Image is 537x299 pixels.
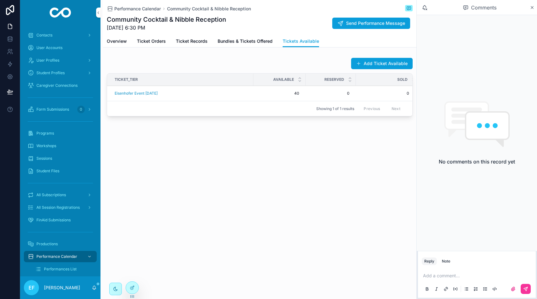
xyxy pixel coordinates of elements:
[36,33,52,38] span: Contacts
[44,267,77,272] span: Performances List
[332,18,410,29] button: Send Performance Message
[312,91,350,96] span: 0
[24,30,97,41] a: Contacts
[107,24,226,31] span: [DATE] 6:30 PM
[36,58,59,63] span: User Profiles
[24,128,97,139] a: Programs
[176,38,208,44] span: Ticket Records
[50,8,71,18] img: App logo
[351,58,413,69] button: Add Ticket Available
[114,6,161,12] span: Performance Calendar
[24,104,97,115] a: Form Submissions0
[36,192,66,197] span: All Subscriptions
[24,140,97,152] a: Workshops
[24,165,97,177] a: Student Files
[36,205,80,210] span: All Session Registrations
[36,143,56,148] span: Workshops
[36,156,52,161] span: Sessions
[346,20,405,26] span: Send Performance Message
[422,257,437,265] button: Reply
[107,6,161,12] a: Performance Calendar
[24,202,97,213] a: All Session Registrations
[309,88,352,98] a: 0
[24,189,97,201] a: All Subscriptions
[24,67,97,79] a: Student Profiles
[324,77,344,82] span: Reserved
[36,83,78,88] span: Caregiver Connections
[107,36,127,48] a: Overview
[44,285,80,291] p: [PERSON_NAME]
[24,238,97,250] a: Productions
[36,169,59,174] span: Student Files
[77,106,85,113] div: 0
[24,55,97,66] a: User Profiles
[442,259,450,264] div: Note
[358,91,409,96] span: 0
[273,77,294,82] span: Available
[24,42,97,53] a: User Accounts
[107,38,127,44] span: Overview
[218,38,273,44] span: Bundles & Tickets Offered
[36,254,77,259] span: Performance Calendar
[283,36,319,47] a: Tickets Available
[260,91,299,96] span: 40
[316,106,354,111] span: Showing 1 of 1 results
[115,91,250,96] a: Eisenhofer Event [DATE]
[29,284,35,291] span: EF
[24,251,97,262] a: Performance Calendar
[36,70,65,75] span: Student Profiles
[115,77,138,82] span: Ticket_Tier
[167,6,251,12] a: Community Cocktail & Nibble Reception
[107,15,226,24] h1: Community Cocktail & Nibble Reception
[471,4,496,11] span: Comments
[24,153,97,164] a: Sessions
[115,91,158,96] a: Eisenhofer Event [DATE]
[176,36,208,48] a: Ticket Records
[36,131,54,136] span: Programs
[36,241,58,246] span: Productions
[36,107,69,112] span: Form Submissions
[257,88,302,98] a: 40
[439,257,453,265] button: Note
[137,38,166,44] span: Ticket Orders
[283,38,319,44] span: Tickets Available
[36,218,71,223] span: FinAid Submissions
[218,36,273,48] a: Bundles & Tickets Offered
[439,158,515,165] h2: No comments on this record yet
[24,214,97,226] a: FinAid Submissions
[137,36,166,48] a: Ticket Orders
[356,88,412,98] a: 0
[20,25,100,276] div: scrollable content
[397,77,408,82] span: Sold
[24,80,97,91] a: Caregiver Connections
[31,263,97,275] a: Performances List
[36,45,62,50] span: User Accounts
